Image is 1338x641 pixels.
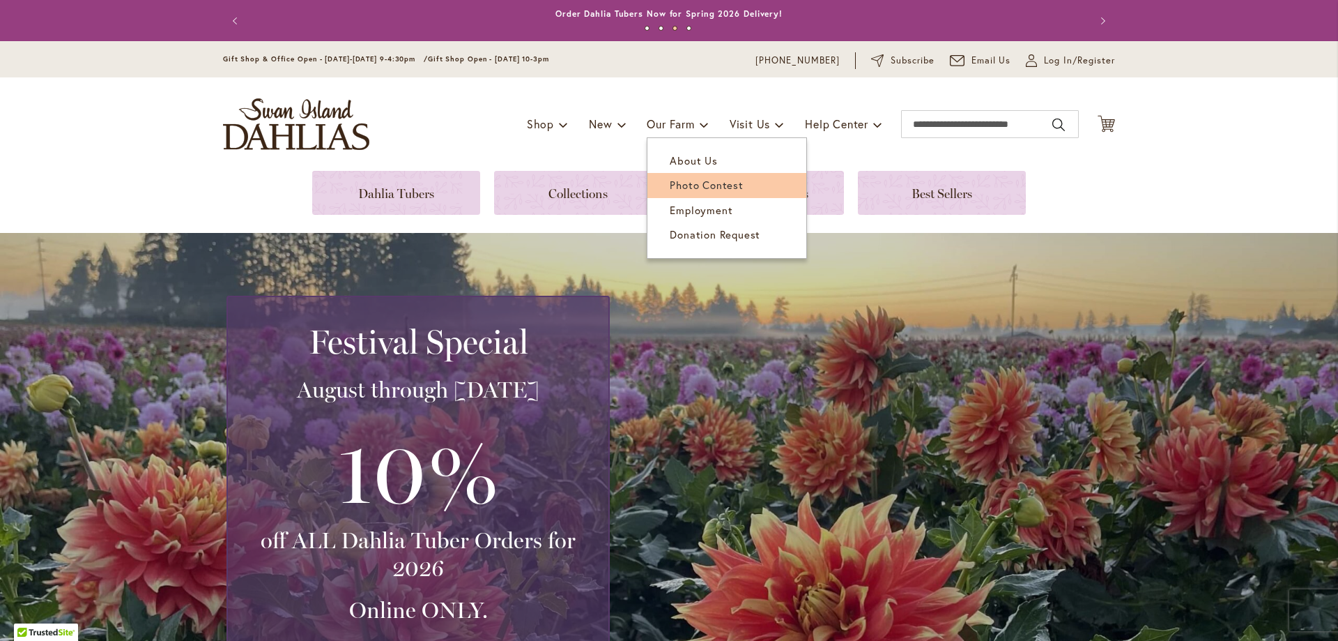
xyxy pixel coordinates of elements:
[245,322,592,361] h2: Festival Special
[647,116,694,131] span: Our Farm
[589,116,612,131] span: New
[223,7,251,35] button: Previous
[527,116,554,131] span: Shop
[245,418,592,527] h3: 10%
[1026,54,1115,68] a: Log In/Register
[871,54,935,68] a: Subscribe
[223,54,428,63] span: Gift Shop & Office Open - [DATE]-[DATE] 9-4:30pm /
[659,26,663,31] button: 2 of 4
[670,203,732,217] span: Employment
[730,116,770,131] span: Visit Us
[555,8,783,19] a: Order Dahlia Tubers Now for Spring 2026 Delivery!
[670,178,743,192] span: Photo Contest
[223,98,369,150] a: store logo
[755,54,840,68] a: [PHONE_NUMBER]
[1044,54,1115,68] span: Log In/Register
[805,116,868,131] span: Help Center
[971,54,1011,68] span: Email Us
[686,26,691,31] button: 4 of 4
[245,527,592,582] h3: off ALL Dahlia Tuber Orders for 2026
[950,54,1011,68] a: Email Us
[1087,7,1115,35] button: Next
[891,54,935,68] span: Subscribe
[670,227,760,241] span: Donation Request
[645,26,649,31] button: 1 of 4
[672,26,677,31] button: 3 of 4
[245,376,592,404] h3: August through [DATE]
[670,153,717,167] span: About Us
[428,54,549,63] span: Gift Shop Open - [DATE] 10-3pm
